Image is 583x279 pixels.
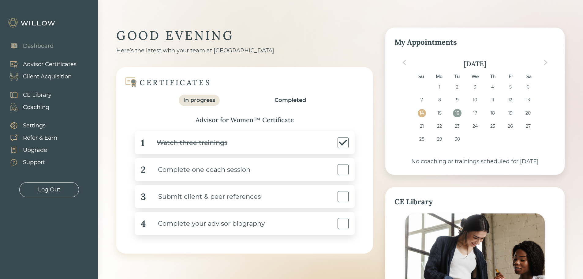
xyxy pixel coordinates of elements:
[23,134,57,142] div: Refer & Earn
[525,73,533,81] div: Sa
[524,109,532,117] div: Choose Saturday, September 20th, 2025
[453,83,461,91] div: Choose Tuesday, September 2nd, 2025
[394,196,555,207] div: CE Library
[506,83,514,91] div: Choose Friday, September 5th, 2025
[23,146,47,154] div: Upgrade
[3,58,77,70] a: Advisor Certificates
[489,73,497,81] div: Th
[3,40,54,52] a: Dashboard
[141,163,146,177] div: 2
[541,58,551,67] button: Next Month
[435,73,443,81] div: Mo
[417,73,425,81] div: Su
[23,158,45,167] div: Support
[141,190,146,204] div: 3
[23,103,49,111] div: Coaching
[453,122,461,130] div: Choose Tuesday, September 23rd, 2025
[488,109,497,117] div: Choose Thursday, September 18th, 2025
[418,96,426,104] div: Choose Sunday, September 7th, 2025
[23,60,77,69] div: Advisor Certificates
[141,217,146,231] div: 4
[453,73,461,81] div: Tu
[453,109,461,117] div: Choose Tuesday, September 16th, 2025
[506,96,514,104] div: Choose Friday, September 12th, 2025
[488,122,497,130] div: Choose Thursday, September 25th, 2025
[116,47,373,55] div: Here’s the latest with your team at [GEOGRAPHIC_DATA]
[471,109,479,117] div: Choose Wednesday, September 17th, 2025
[435,96,443,104] div: Choose Monday, September 8th, 2025
[38,186,60,194] div: Log Out
[3,119,57,132] a: Settings
[435,83,443,91] div: Choose Monday, September 1st, 2025
[275,96,306,104] div: Completed
[23,73,72,81] div: Client Acquisition
[3,70,77,83] a: Client Acquisition
[524,96,532,104] div: Choose Saturday, September 13th, 2025
[3,144,57,156] a: Upgrade
[394,157,555,166] div: No coaching or trainings scheduled for [DATE]
[418,135,426,143] div: Choose Sunday, September 28th, 2025
[144,136,227,150] div: Watch three trainings
[183,96,215,104] div: In progress
[23,42,54,50] div: Dashboard
[435,122,443,130] div: Choose Monday, September 22nd, 2025
[488,96,497,104] div: Choose Thursday, September 11th, 2025
[453,135,461,143] div: Choose Tuesday, September 30th, 2025
[146,217,265,231] div: Complete your advisor biography
[23,122,46,130] div: Settings
[471,96,479,104] div: Choose Wednesday, September 10th, 2025
[129,115,361,125] div: Advisor for Women™ Certificate
[435,109,443,117] div: Choose Monday, September 15th, 2025
[394,59,555,68] div: [DATE]
[396,83,553,148] div: month 2025-09
[394,37,555,48] div: My Appointments
[524,122,532,130] div: Choose Saturday, September 27th, 2025
[140,78,211,87] div: CERTIFICATES
[3,132,57,144] a: Refer & Earn
[506,109,514,117] div: Choose Friday, September 19th, 2025
[524,83,532,91] div: Choose Saturday, September 6th, 2025
[453,96,461,104] div: Choose Tuesday, September 9th, 2025
[471,122,479,130] div: Choose Wednesday, September 24th, 2025
[471,73,479,81] div: We
[418,109,426,117] div: Choose Sunday, September 14th, 2025
[116,28,373,43] div: GOOD EVENING
[23,91,51,99] div: CE Library
[141,136,144,150] div: 1
[471,83,479,91] div: Choose Wednesday, September 3rd, 2025
[488,83,497,91] div: Choose Thursday, September 4th, 2025
[418,122,426,130] div: Choose Sunday, September 21st, 2025
[435,135,443,143] div: Choose Monday, September 29th, 2025
[146,163,250,177] div: Complete one coach session
[146,190,261,204] div: Submit client & peer references
[507,73,515,81] div: Fr
[399,58,409,67] button: Previous Month
[506,122,514,130] div: Choose Friday, September 26th, 2025
[3,101,51,113] a: Coaching
[3,89,51,101] a: CE Library
[8,18,57,28] img: Willow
